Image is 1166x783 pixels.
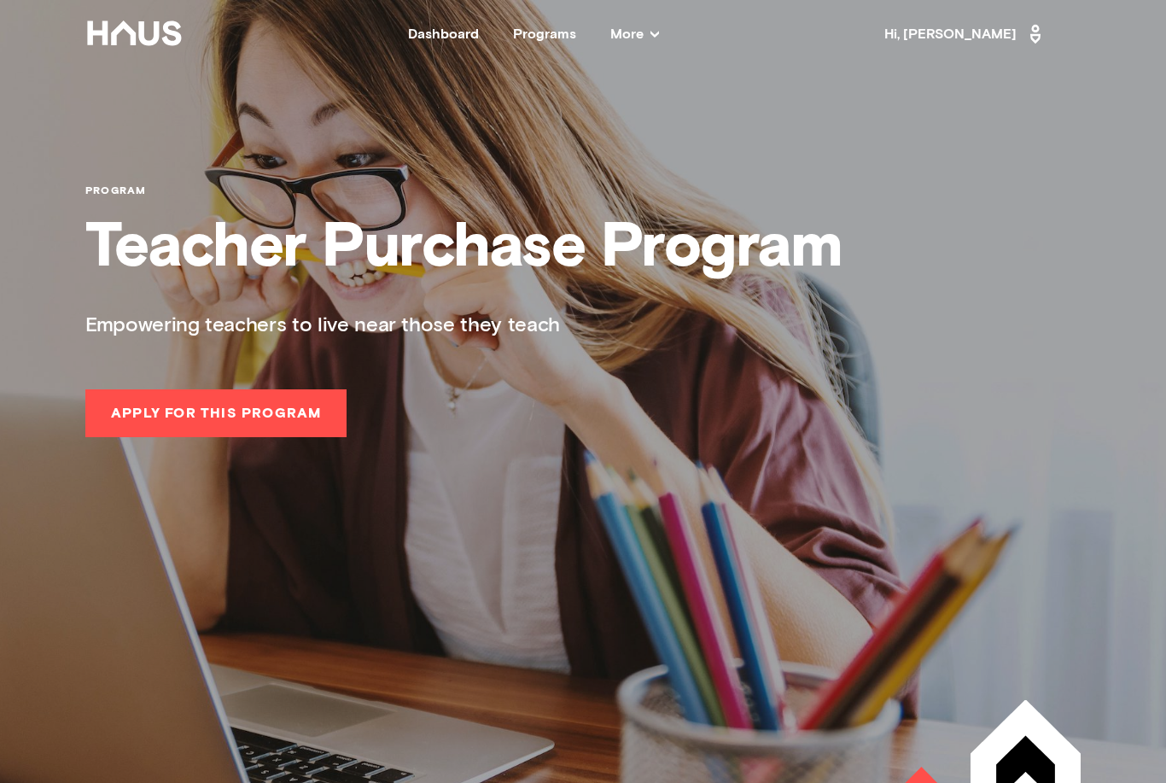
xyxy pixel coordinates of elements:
button: Apply for this Program [85,389,347,437]
p: Empowering teachers to live near those they teach [85,313,581,338]
a: Dashboard [408,27,479,41]
span: Hi, [PERSON_NAME] [884,20,1046,48]
h1: Teacher Purchase Program [85,215,1081,283]
a: Apply for this Program [85,400,347,423]
span: More [610,27,659,41]
a: Programs [513,27,576,41]
h3: program [85,184,1081,198]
